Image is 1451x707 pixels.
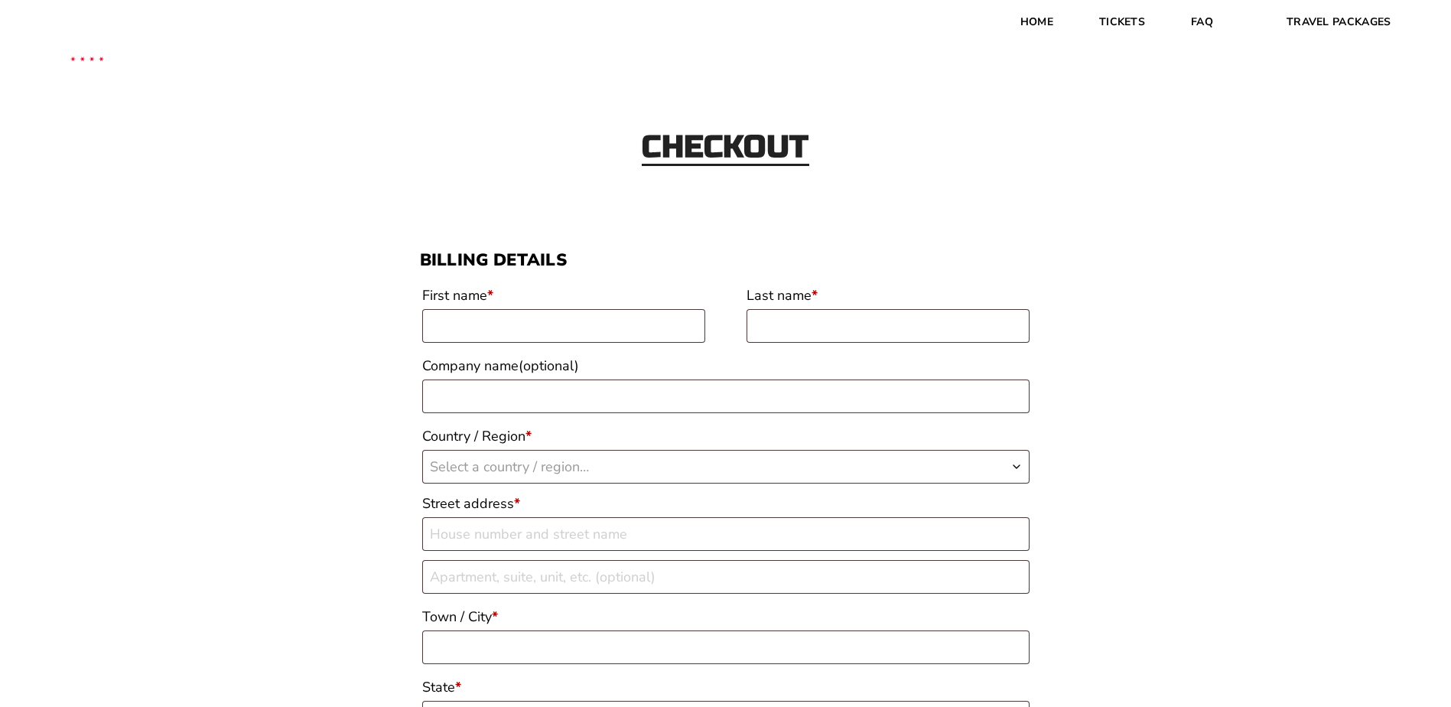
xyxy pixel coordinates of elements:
label: State [422,673,1030,701]
label: Town / City [422,603,1030,630]
label: Country / Region [422,422,1030,450]
span: (optional) [519,357,579,375]
img: CBS Sports Thanksgiving Classic [46,15,129,98]
label: Last name [747,282,1030,309]
input: Apartment, suite, unit, etc. (optional) [422,560,1030,594]
span: Country / Region [422,450,1030,484]
h3: Billing details [420,250,1032,270]
label: Company name [422,352,1030,380]
input: House number and street name [422,517,1030,551]
h2: Checkout [642,132,809,166]
label: First name [422,282,705,309]
label: Street address [422,490,1030,517]
span: Select a country / region… [430,458,589,476]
